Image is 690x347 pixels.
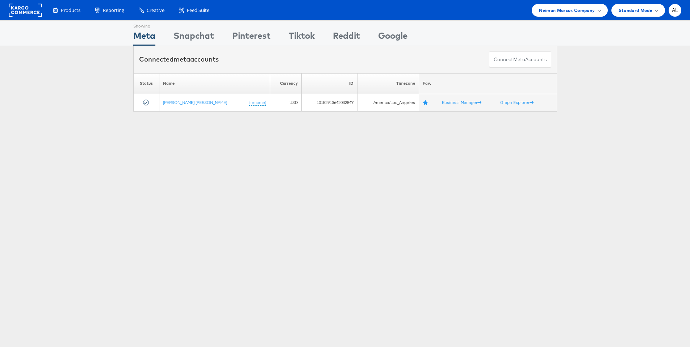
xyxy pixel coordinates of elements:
[619,7,652,14] span: Standard Mode
[672,8,678,13] span: AL
[442,100,481,105] a: Business Manager
[378,29,407,46] div: Google
[489,51,551,68] button: ConnectmetaAccounts
[163,99,227,105] a: [PERSON_NAME] [PERSON_NAME]
[133,21,155,29] div: Showing
[187,7,209,14] span: Feed Suite
[61,7,80,14] span: Products
[302,73,357,94] th: ID
[302,94,357,111] td: 10152913642032847
[513,56,525,63] span: meta
[333,29,360,46] div: Reddit
[249,99,266,105] a: (rename)
[147,7,164,14] span: Creative
[270,73,301,94] th: Currency
[173,55,190,63] span: meta
[133,29,155,46] div: Meta
[133,73,159,94] th: Status
[103,7,124,14] span: Reporting
[500,100,534,105] a: Graph Explorer
[139,55,219,64] div: Connected accounts
[539,7,595,14] span: Neiman Marcus Company
[289,29,315,46] div: Tiktok
[357,94,419,111] td: America/Los_Angeles
[173,29,214,46] div: Snapchat
[270,94,301,111] td: USD
[232,29,271,46] div: Pinterest
[159,73,270,94] th: Name
[357,73,419,94] th: Timezone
